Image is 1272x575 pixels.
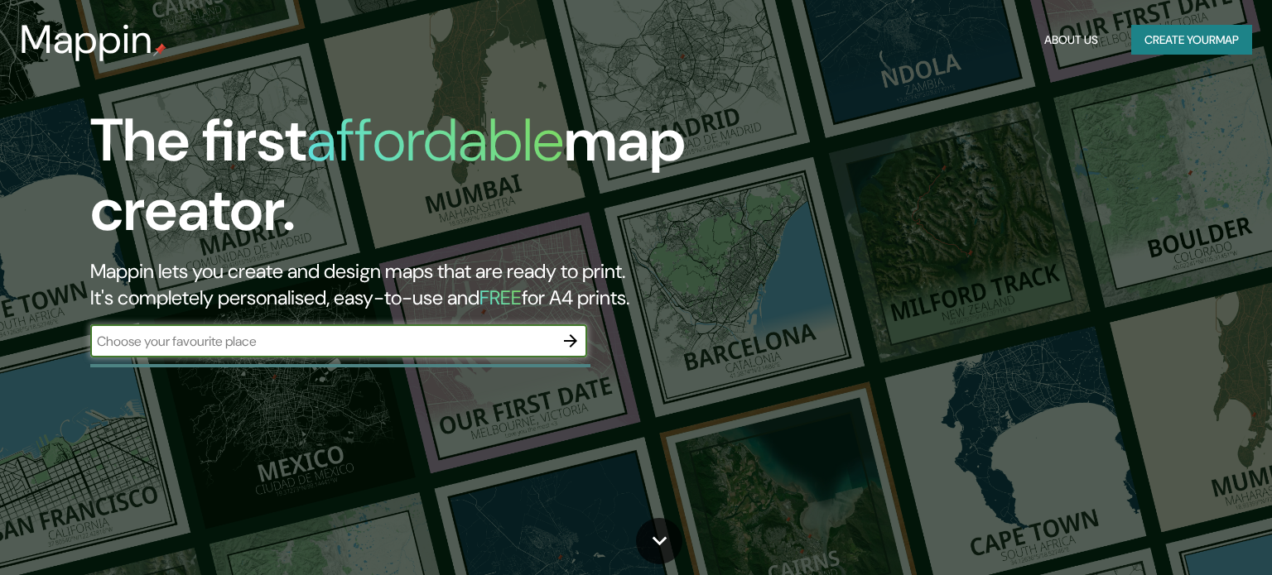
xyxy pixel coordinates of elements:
h5: FREE [479,285,522,310]
input: Choose your favourite place [90,332,554,351]
h1: The first map creator. [90,106,726,258]
h3: Mappin [20,17,153,63]
h1: affordable [306,102,564,179]
button: Create yourmap [1131,25,1252,55]
button: About Us [1038,25,1105,55]
img: mappin-pin [153,43,166,56]
h2: Mappin lets you create and design maps that are ready to print. It's completely personalised, eas... [90,258,726,311]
